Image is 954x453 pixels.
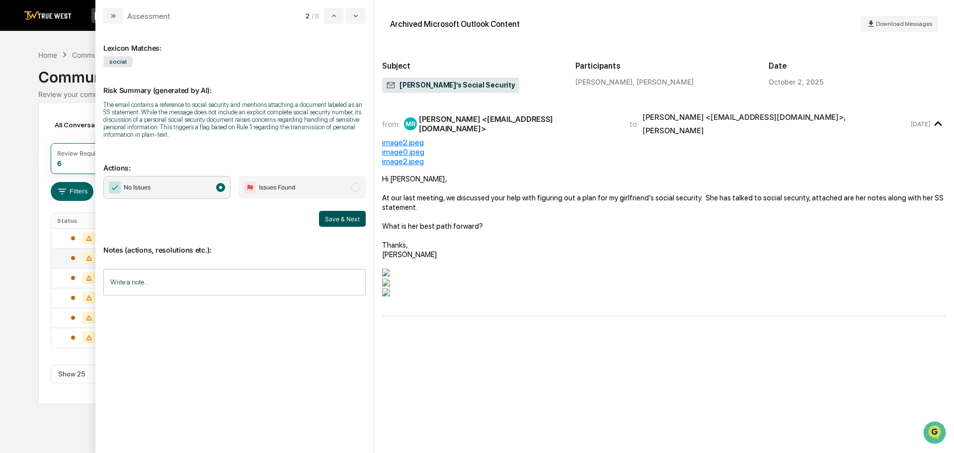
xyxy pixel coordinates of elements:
div: 🗄️ [72,204,80,212]
img: Tammy Steffen [10,126,26,142]
div: We're available if you need us! [45,86,137,94]
span: • [82,162,86,170]
div: Past conversations [10,110,67,118]
div: Communications Archive [38,60,916,86]
a: Powered byPylon [70,246,120,254]
button: See all [154,108,181,120]
p: Actions: [103,152,366,172]
div: 🔎 [10,223,18,231]
p: How can we help? [10,21,181,37]
div: image2.jpeg [382,157,946,166]
div: All Conversations [51,117,126,133]
span: [PERSON_NAME] [31,135,80,143]
span: Attestations [82,203,123,213]
div: image2.jpeg [382,138,946,147]
a: 🗄️Attestations [68,199,127,217]
a: 🖐️Preclearance [6,199,68,217]
div: Communications Archive [72,51,153,59]
button: Filters [51,182,94,201]
div: MR [404,117,417,130]
span: No Issues [124,182,151,192]
img: 4684776a-b661-47df-bcb5-5258ee9e6deb@namprd06.prod.outlook.com [382,288,390,296]
img: logo [24,11,72,20]
span: Download Messages [876,20,932,27]
div: 🖐️ [10,204,18,212]
span: Data Lookup [20,222,63,232]
img: Flag [244,181,256,193]
span: [DATE] [88,135,108,143]
div: October 2, 2025 [769,78,823,86]
div: Home [38,51,57,59]
div: 6 [57,159,62,168]
span: [PERSON_NAME]’s Social Security [386,81,515,91]
a: 🔎Data Lookup [6,218,67,236]
h2: Participants [575,61,753,71]
div: Review your communication records across channels [38,90,916,98]
div: Archived Microsoft Outlook Content [390,19,520,29]
h2: Date [769,61,946,71]
h2: Subject [382,61,559,71]
span: Hi [PERSON_NAME], At our last meeting, we discussed your help with figuring out a plan for my gir... [382,175,944,259]
time: Thursday, October 2, 2025 at 10:40:10 AM [911,120,930,128]
div: [PERSON_NAME] [642,126,704,135]
div: image0.jpeg [382,147,946,157]
th: Status [51,213,116,228]
div: Start new chat [45,76,163,86]
div: [PERSON_NAME], [PERSON_NAME] [575,78,753,86]
div: Review Required [57,150,105,157]
div: Lexicon Matches: [103,32,366,52]
img: Tammy Steffen [10,153,26,169]
button: Save & Next [319,211,366,227]
img: 245b031e-dd8c-4299-9eb2-833cfcd2b631@namprd06.prod.outlook.com [382,269,390,276]
iframe: Open customer support [922,420,949,447]
span: from: [382,119,400,129]
img: 8933085812038_c878075ebb4cc5468115_72.jpg [21,76,39,94]
span: social [103,56,133,67]
button: Download Messages [861,16,938,32]
img: 3e9dbe7f-c8a0-46e3-ac5b-f2233ae97be9@namprd06.prod.outlook.com [382,278,390,286]
div: The email contains a reference to social security and mentions attaching a document labeled as an... [103,101,366,138]
p: Risk Summary (generated by AI): [103,74,366,94]
div: [PERSON_NAME] <[EMAIL_ADDRESS][DOMAIN_NAME]> [419,114,618,133]
img: 1746055101610-c473b297-6a78-478c-a979-82029cc54cd1 [10,76,28,94]
button: Start new chat [169,79,181,91]
span: [DATE] [88,162,108,170]
span: • [82,135,86,143]
img: Checkmark [109,181,121,193]
span: Pylon [99,247,120,254]
span: to: [630,119,638,129]
span: / 6 [312,12,322,20]
span: Preclearance [20,203,64,213]
p: Notes (actions, resolutions etc.): [103,234,366,254]
div: [PERSON_NAME] <[EMAIL_ADDRESS][DOMAIN_NAME]> , [642,112,846,122]
div: Assessment [127,11,170,21]
span: 2 [306,12,310,20]
span: [PERSON_NAME] [31,162,80,170]
span: Issues Found [259,182,295,192]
